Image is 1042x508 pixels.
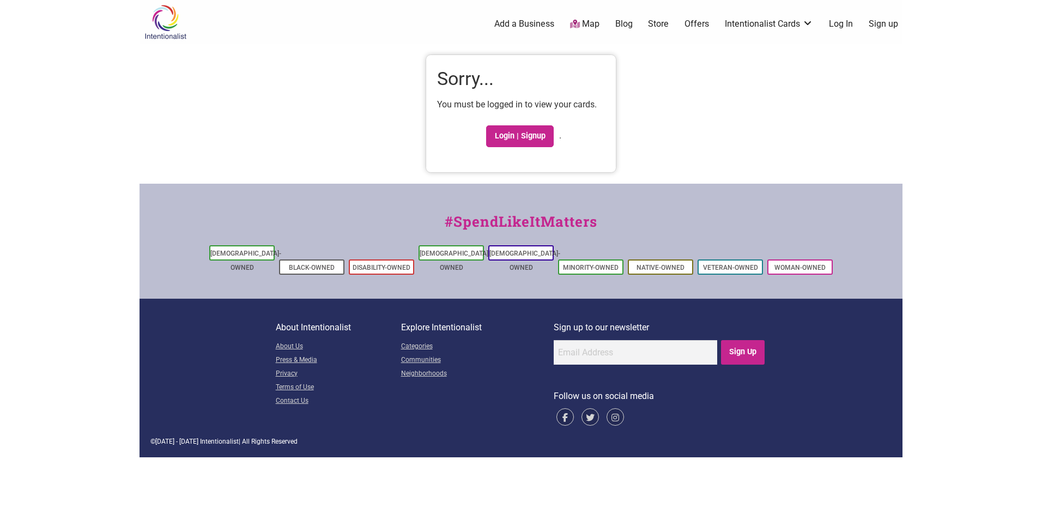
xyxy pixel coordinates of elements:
[353,264,410,271] a: Disability-Owned
[150,437,892,446] div: © | All Rights Reserved
[437,98,605,112] p: You must be logged in to view your cards.
[200,438,239,445] span: Intentionalist
[276,395,401,408] a: Contact Us
[725,18,813,30] a: Intentionalist Cards
[721,340,765,365] input: Sign Up
[437,66,605,92] h1: Sorry...
[140,211,902,243] div: #SpendLikeItMatters
[703,264,758,271] a: Veteran-Owned
[401,340,554,354] a: Categories
[401,354,554,367] a: Communities
[276,354,401,367] a: Press & Media
[494,18,554,30] a: Add a Business
[829,18,853,30] a: Log In
[401,367,554,381] a: Neighborhoods
[401,320,554,335] p: Explore Intentionalist
[276,381,401,395] a: Terms of Use
[554,340,717,365] input: Email Address
[637,264,684,271] a: Native-Owned
[869,18,898,30] a: Sign up
[489,250,560,271] a: [DEMOGRAPHIC_DATA]-Owned
[276,320,401,335] p: About Intentionalist
[615,18,633,30] a: Blog
[420,250,490,271] a: [DEMOGRAPHIC_DATA]-Owned
[276,340,401,354] a: About Us
[563,264,619,271] a: Minority-Owned
[155,438,198,445] span: [DATE] - [DATE]
[648,18,669,30] a: Store
[437,120,605,153] p: .
[570,18,599,31] a: Map
[684,18,709,30] a: Offers
[774,264,826,271] a: Woman-Owned
[486,125,554,147] a: Login | Signup
[210,250,281,271] a: [DEMOGRAPHIC_DATA]-Owned
[289,264,335,271] a: Black-Owned
[276,367,401,381] a: Privacy
[140,4,191,40] img: Intentionalist
[554,389,767,403] p: Follow us on social media
[554,320,767,335] p: Sign up to our newsletter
